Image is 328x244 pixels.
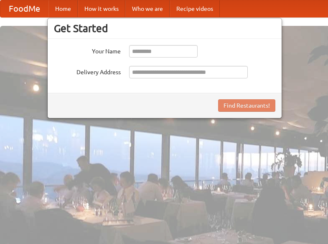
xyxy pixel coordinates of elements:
[54,66,121,76] label: Delivery Address
[54,45,121,55] label: Your Name
[125,0,170,17] a: Who we are
[0,0,48,17] a: FoodMe
[54,22,275,35] h3: Get Started
[78,0,125,17] a: How it works
[170,0,220,17] a: Recipe videos
[48,0,78,17] a: Home
[218,99,275,112] button: Find Restaurants!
